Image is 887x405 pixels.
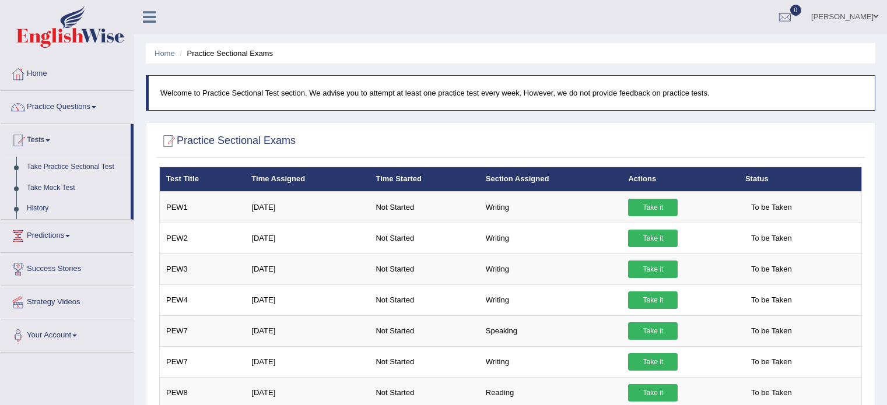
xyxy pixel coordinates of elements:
[622,167,738,192] th: Actions
[1,319,134,348] a: Your Account
[479,284,622,315] td: Writing
[22,157,131,178] a: Take Practice Sectional Test
[245,346,369,377] td: [DATE]
[369,346,479,377] td: Not Started
[160,346,246,377] td: PEW7
[160,253,246,284] td: PEW3
[479,223,622,253] td: Writing
[245,167,369,192] th: Time Assigned
[1,253,134,282] a: Success Stories
[1,91,134,120] a: Practice Questions
[245,253,369,284] td: [DATE]
[160,315,246,346] td: PEW7
[155,49,175,58] a: Home
[245,315,369,346] td: [DATE]
[1,124,131,153] a: Tests
[22,178,131,199] a: Take Mock Test
[479,167,622,192] th: Section Assigned
[160,223,246,253] td: PEW2
[745,260,798,278] span: To be Taken
[369,167,479,192] th: Time Started
[1,58,134,87] a: Home
[479,253,622,284] td: Writing
[628,260,678,278] a: Take it
[628,384,678,402] a: Take it
[369,253,479,284] td: Not Started
[160,167,246,192] th: Test Title
[745,291,798,309] span: To be Taken
[628,230,678,247] a: Take it
[479,315,622,346] td: Speaking
[245,284,369,315] td: [DATE]
[479,346,622,377] td: Writing
[628,353,678,371] a: Take it
[790,5,802,16] span: 0
[745,322,798,340] span: To be Taken
[739,167,862,192] th: Status
[369,284,479,315] td: Not Started
[160,192,246,223] td: PEW1
[369,223,479,253] td: Not Started
[479,192,622,223] td: Writing
[628,199,678,216] a: Take it
[745,199,798,216] span: To be Taken
[245,192,369,223] td: [DATE]
[369,315,479,346] td: Not Started
[745,353,798,371] span: To be Taken
[369,192,479,223] td: Not Started
[628,291,678,309] a: Take it
[160,87,863,98] p: Welcome to Practice Sectional Test section. We advise you to attempt at least one practice test e...
[745,230,798,247] span: To be Taken
[245,223,369,253] td: [DATE]
[628,322,678,340] a: Take it
[745,384,798,402] span: To be Taken
[1,220,134,249] a: Predictions
[177,48,273,59] li: Practice Sectional Exams
[22,198,131,219] a: History
[1,286,134,315] a: Strategy Videos
[159,132,296,150] h2: Practice Sectional Exams
[160,284,246,315] td: PEW4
